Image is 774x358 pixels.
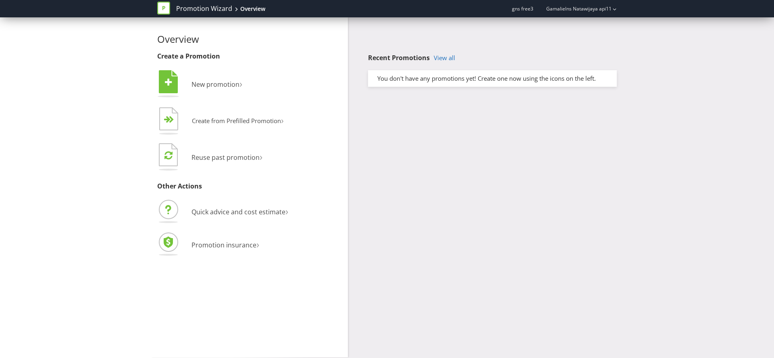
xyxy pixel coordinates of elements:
[285,204,288,218] span: ›
[157,34,342,44] h2: Overview
[239,77,242,90] span: ›
[240,5,265,13] div: Overview
[191,80,239,89] span: New promotion
[434,54,455,61] a: View all
[281,114,284,126] span: ›
[371,74,614,83] div: You don't have any promotions yet! Create one now using the icons on the left.
[165,78,172,87] tspan: 
[191,241,256,249] span: Promotion insurance
[176,4,232,13] a: Promotion Wizard
[169,116,174,124] tspan: 
[192,117,281,125] span: Create from Prefilled Promotion
[164,151,173,160] tspan: 
[157,207,288,216] a: Quick advice and cost estimate›
[368,53,430,62] span: Recent Promotions
[191,207,285,216] span: Quick advice and cost estimate
[157,53,342,60] h3: Create a Promotion
[191,153,260,162] span: Reuse past promotion
[157,105,284,138] button: Create from Prefilled Promotion›
[512,5,533,12] span: gns free3
[538,5,612,12] a: Gamalielns Natawijaya api11
[256,237,259,251] span: ›
[157,241,259,249] a: Promotion insurance›
[157,183,342,190] h3: Other Actions
[260,150,262,163] span: ›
